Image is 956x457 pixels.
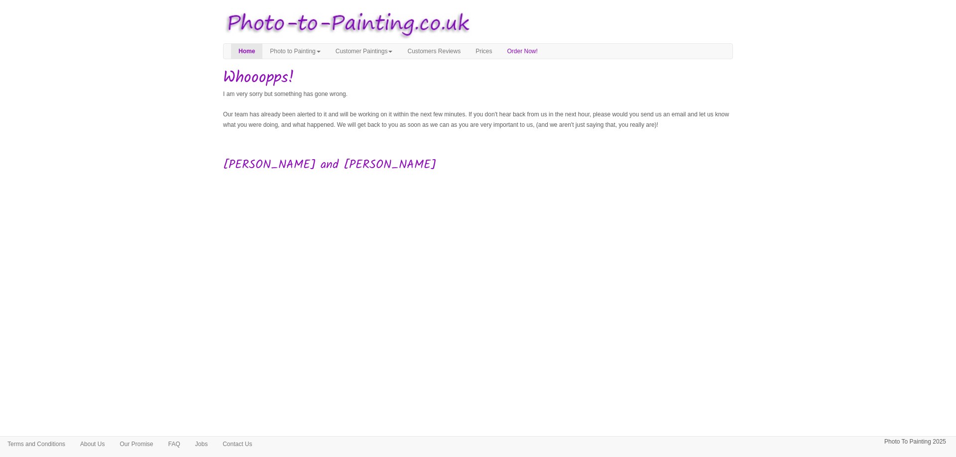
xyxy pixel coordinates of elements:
[231,44,262,59] a: Home
[223,89,733,99] p: I am very sorry but something has gone wrong.
[262,44,328,59] a: Photo to Painting
[500,44,545,59] a: Order Now!
[223,159,733,172] h3: [PERSON_NAME] and [PERSON_NAME]
[884,437,946,447] p: Photo To Painting 2025
[112,437,160,452] a: Our Promise
[223,69,733,87] h1: Whooopps!
[400,44,468,59] a: Customers Reviews
[215,437,259,452] a: Contact Us
[468,44,499,59] a: Prices
[328,44,400,59] a: Customer Paintings
[161,437,188,452] a: FAQ
[73,437,112,452] a: About Us
[188,437,215,452] a: Jobs
[218,5,473,43] img: Photo to Painting
[223,109,733,130] p: Our team has already been alerted to it and will be working on it within the next few minutes. If...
